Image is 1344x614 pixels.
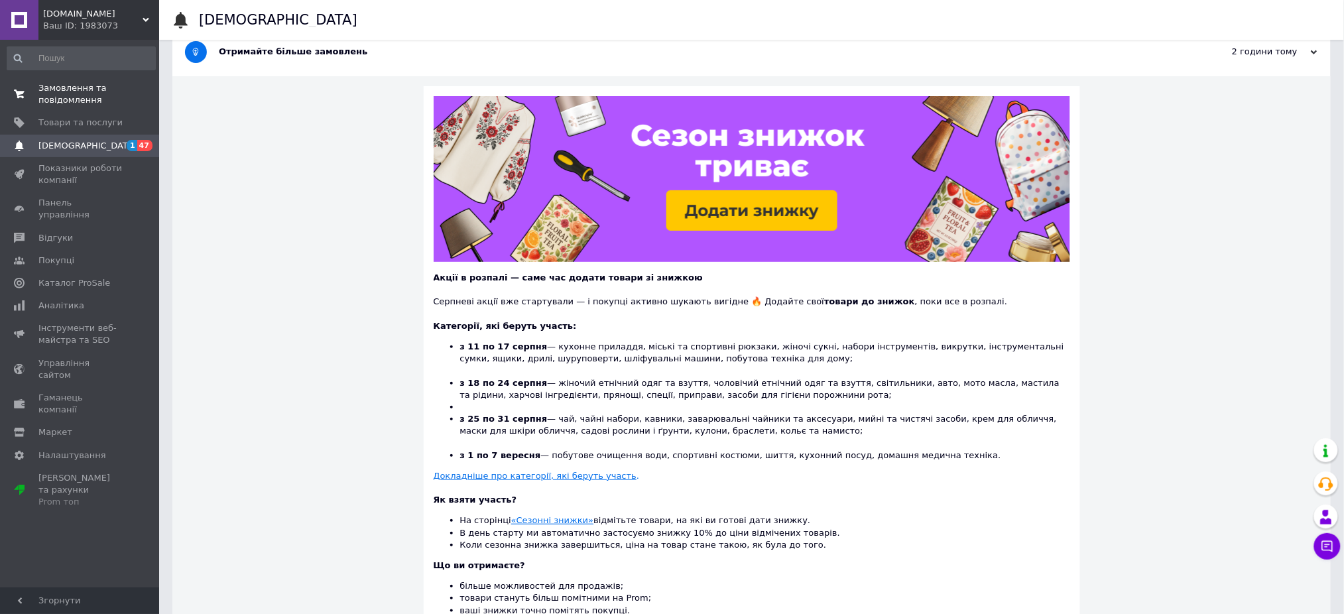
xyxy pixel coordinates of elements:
span: 47 [137,140,153,151]
a: «Сезонні знижки» [511,515,593,525]
span: Замовлення та повідомлення [38,82,123,106]
span: Панель управління [38,197,123,221]
span: [PERSON_NAME] та рахунки [38,472,123,509]
span: Маркет [38,426,72,438]
b: Акції в розпалі — саме час додати товари зі знижкою [434,273,703,282]
div: Серпневі акції вже стартували — і покупці активно шукають вигідне 🔥 Додайте свої , поки все в роз... [434,284,1070,308]
h1: [DEMOGRAPHIC_DATA] [199,12,357,28]
span: Гаманець компанії [38,392,123,416]
input: Пошук [7,46,156,70]
b: з 11 по 17 серпня [460,341,548,351]
b: Категорії, які беруть участь: [434,321,577,331]
div: 2 години тому [1185,46,1317,58]
li: — побутове очищення води, спортивні костюми, шиття, кухонний посуд, домашня медична техніка. [460,450,1070,461]
b: з 18 по 24 серпня [460,378,548,388]
li: — жіночий етнічний одяг та взуття, чоловічий етнічний одяг та взуття, світильники, авто, мото мас... [460,377,1070,401]
b: Як взяти участь? [434,495,517,505]
b: Що ви отримаєте? [434,560,525,570]
div: Отримайте більше замовлень [219,46,1185,58]
span: Інструменти веб-майстра та SEO [38,322,123,346]
li: На сторінці відмітьте товари, на які ви готові дати знижку. [460,515,1070,526]
div: Ваш ID: 1983073 [43,20,159,32]
span: Товари та послуги [38,117,123,129]
span: [DEMOGRAPHIC_DATA] [38,140,137,152]
span: Налаштування [38,450,106,461]
li: — чай, чайні набори, кавники, заварювальні чайники та аксесуари, мийні та чистячі засоби, крем дл... [460,413,1070,450]
li: — кухонне приладдя, міські та спортивні рюкзаки, жіночі сукні, набори інструментів, викрутки, інс... [460,341,1070,377]
li: товари стануть більш помітними на Prom; [460,592,1070,604]
b: з 1 по 7 вересня [460,450,541,460]
u: Докладніше про категорії, які беруть участь [434,471,637,481]
div: Prom топ [38,496,123,508]
span: Показники роботи компанії [38,162,123,186]
span: Аналітика [38,300,84,312]
span: tradesv.com.ua [43,8,143,20]
button: Чат з покупцем [1314,533,1341,560]
span: Відгуки [38,232,73,244]
b: товари до знижок [824,296,915,306]
li: більше можливостей для продажів; [460,580,1070,592]
span: 1 [127,140,137,151]
span: Управління сайтом [38,357,123,381]
span: Покупці [38,255,74,267]
a: Докладніше про категорії, які беруть участь. [434,471,640,481]
b: з 25 по 31 серпня [460,414,548,424]
li: В день старту ми автоматично застосуємо знижку 10% до ціни відмічених товарів. [460,527,1070,539]
span: Каталог ProSale [38,277,110,289]
li: Коли сезонна знижка завершиться, ціна на товар стане такою, як була до того. [460,539,1070,551]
